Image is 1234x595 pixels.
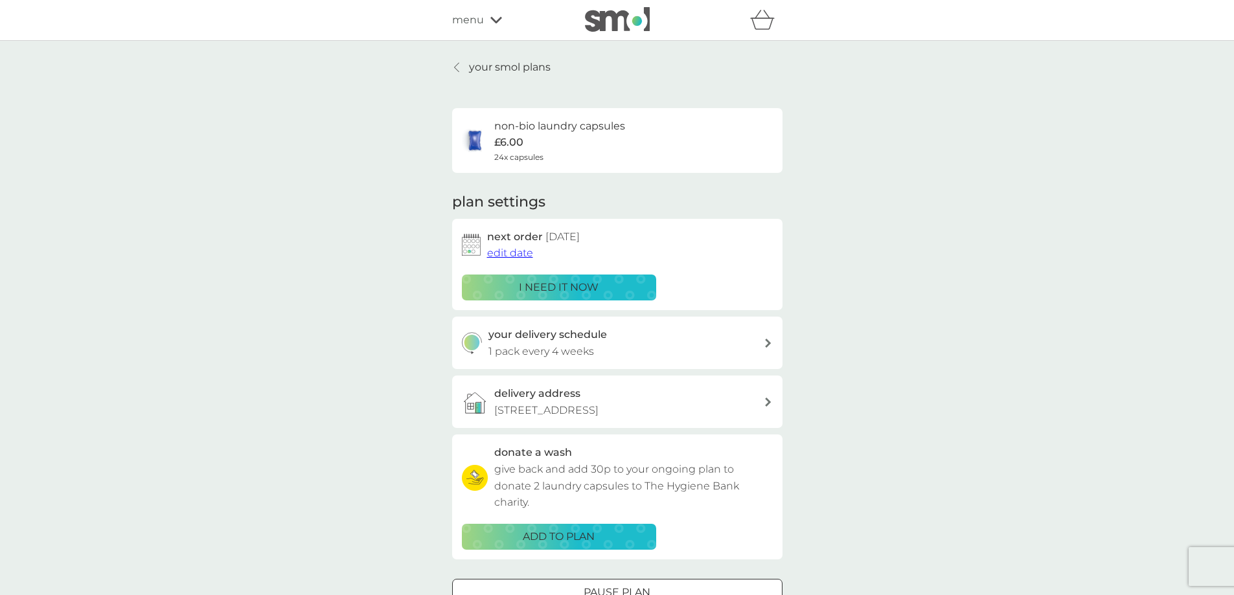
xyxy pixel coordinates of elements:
[494,402,599,419] p: [STREET_ADDRESS]
[488,343,594,360] p: 1 pack every 4 weeks
[494,151,543,163] span: 24x capsules
[487,245,533,262] button: edit date
[469,59,551,76] p: your smol plans
[523,528,595,545] p: ADD TO PLAN
[494,385,580,402] h3: delivery address
[585,7,650,32] img: smol
[452,192,545,212] h2: plan settings
[519,279,599,296] p: i need it now
[488,326,607,343] h3: your delivery schedule
[487,247,533,259] span: edit date
[545,230,580,243] span: [DATE]
[452,317,783,369] button: your delivery schedule1 pack every 4 weeks
[494,118,625,135] h6: non-bio laundry capsules
[462,524,656,550] button: ADD TO PLAN
[750,7,783,33] div: basket
[494,134,523,151] p: £6.00
[452,376,783,428] a: delivery address[STREET_ADDRESS]
[462,275,656,300] button: i need it now
[494,444,572,461] h3: donate a wash
[494,461,773,511] p: give back and add 30p to your ongoing plan to donate 2 laundry capsules to The Hygiene Bank charity.
[452,12,484,28] span: menu
[487,229,580,245] h2: next order
[462,128,488,153] img: non-bio laundry capsules
[452,59,551,76] a: your smol plans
